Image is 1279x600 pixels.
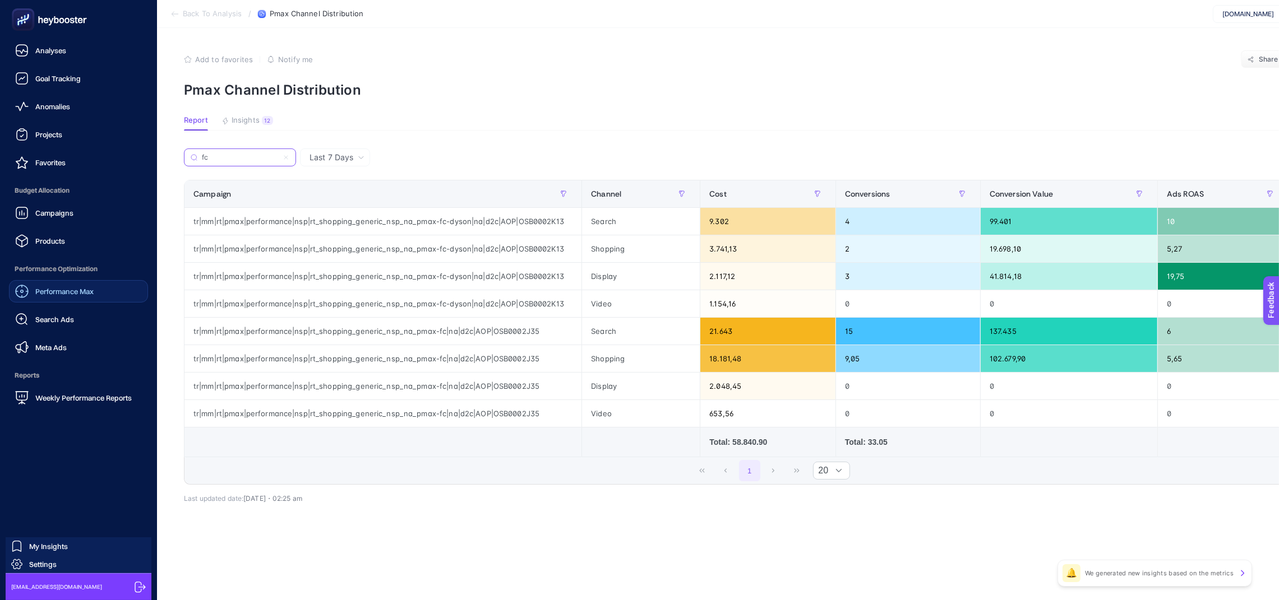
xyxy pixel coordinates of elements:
div: 9,05 [836,345,980,372]
a: Products [9,230,148,252]
input: Search [202,154,278,162]
div: 21.643 [700,318,835,345]
a: Anomalies [9,95,148,118]
div: Display [582,373,700,399]
div: 0 [981,373,1157,399]
div: Video [582,290,700,317]
div: 0 [836,400,980,427]
div: Video [582,400,700,427]
div: Shopping [582,345,700,372]
span: Projects [35,130,62,139]
div: Total: 58.840.90 [709,436,826,448]
span: Feedback [7,3,43,12]
div: 2 [836,235,980,262]
span: Favorites [35,158,66,167]
span: Rows per page [814,462,828,479]
div: Search [582,208,700,235]
span: Budget Allocation [9,179,148,202]
span: Report [184,116,208,125]
span: Conversion Value [990,189,1053,198]
div: 9.302 [700,208,835,235]
span: [EMAIL_ADDRESS][DOMAIN_NAME] [11,583,102,591]
div: tr|mm|rt|pmax|performance|nsp|rt_shopping_generic_nsp_na_pmax-fc-dyson|na|d2c|AOP|OSB0002K13 [184,263,581,290]
div: tr|mm|rt|pmax|performance|nsp|rt_shopping_generic_nsp_na_pmax-fc|na|d2c|AOP|OSB0002J35 [184,345,581,372]
span: Channel [591,189,621,198]
div: Display [582,263,700,290]
div: 1.154,16 [700,290,835,317]
a: My Insights [6,537,151,555]
span: Products [35,236,65,245]
span: Reports [9,364,148,387]
a: Analyses [9,39,148,62]
div: Shopping [582,235,700,262]
a: Campaigns [9,202,148,224]
div: 102.679,90 [981,345,1157,372]
div: 19.698,10 [981,235,1157,262]
span: Insights [232,116,260,125]
a: Search Ads [9,308,148,331]
span: Performance Optimization [9,258,148,280]
span: My Insights [29,542,68,551]
span: Anomalies [35,102,70,111]
a: Meta Ads [9,336,148,359]
a: Favorites [9,151,148,174]
div: 3.741,13 [700,235,835,262]
a: Settings [6,555,151,573]
button: Add to favorites [184,55,253,64]
div: 653,56 [700,400,835,427]
span: Meta Ads [35,343,67,352]
a: Weekly Performance Reports [9,387,148,409]
span: Weekly Performance Reports [35,393,132,402]
div: 18.181,48 [700,345,835,372]
div: 15 [836,318,980,345]
span: Share [1259,55,1278,64]
span: Performance Max [35,287,94,296]
div: 3 [836,263,980,290]
span: [DATE]・02:25 am [243,494,302,503]
div: tr|mm|rt|pmax|performance|nsp|rt_shopping_generic_nsp_na_pmax-fc-dyson|na|d2c|AOP|OSB0002K13 [184,235,581,262]
span: Add to favorites [195,55,253,64]
div: 0 [836,290,980,317]
div: tr|mm|rt|pmax|performance|nsp|rt_shopping_generic_nsp_na_pmax-fc|na|d2c|AOP|OSB0002J35 [184,373,581,399]
span: Campaign [193,189,231,198]
div: Search [582,318,700,345]
div: 12 [262,116,273,125]
span: Last updated date: [184,494,243,503]
a: Performance Max [9,280,148,303]
span: Last 7 Days [310,152,353,163]
div: 0 [981,290,1157,317]
span: Search Ads [35,315,74,324]
span: Campaigns [35,208,73,217]
span: Conversions [845,189,890,198]
button: 1 [739,460,760,481]
span: Back To Analysis [183,10,242,18]
div: 2.048,45 [700,373,835,399]
span: Goal Tracking [35,74,81,83]
a: Goal Tracking [9,67,148,90]
span: Analyses [35,46,66,55]
div: Total: 33.05 [845,436,971,448]
div: tr|mm|rt|pmax|performance|nsp|rt_shopping_generic_nsp_na_pmax-fc-dyson|na|d2c|AOP|OSB0002K13 [184,208,581,235]
button: Notify me [267,55,313,64]
span: Ads ROAS [1167,189,1204,198]
span: Notify me [278,55,313,64]
div: 0 [836,373,980,399]
div: 2.117,12 [700,263,835,290]
div: 41.814,18 [981,263,1157,290]
div: tr|mm|rt|pmax|performance|nsp|rt_shopping_generic_nsp_na_pmax-fc|na|d2c|AOP|OSB0002J35 [184,318,581,345]
div: 4 [836,208,980,235]
div: 99.401 [981,208,1157,235]
div: 137.435 [981,318,1157,345]
span: Cost [709,189,727,198]
div: tr|mm|rt|pmax|performance|nsp|rt_shopping_generic_nsp_na_pmax-fc-dyson|na|d2c|AOP|OSB0002K13 [184,290,581,317]
span: Settings [29,560,57,569]
div: tr|mm|rt|pmax|performance|nsp|rt_shopping_generic_nsp_na_pmax-fc|na|d2c|AOP|OSB0002J35 [184,400,581,427]
span: / [248,9,251,18]
a: Projects [9,123,148,146]
div: 0 [981,400,1157,427]
span: Pmax Channel Distribution [270,10,363,18]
